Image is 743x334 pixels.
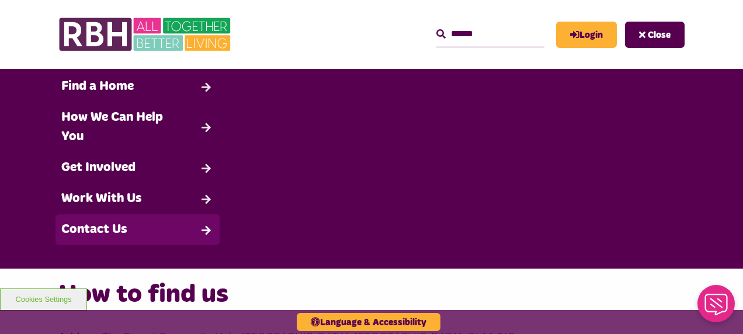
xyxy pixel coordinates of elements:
span: Close [648,30,671,40]
a: MyRBH [556,22,617,48]
button: Navigation [625,22,685,48]
img: RBH [58,12,234,57]
a: Get Involved [55,152,220,183]
input: Search [436,22,544,47]
a: How We Can Help You [55,102,220,152]
h2: How to find us [58,278,685,311]
iframe: Netcall Web Assistant for live chat [690,281,743,334]
button: Language & Accessibility [297,313,440,331]
a: Work With Us [55,183,220,214]
a: Contact Us [55,214,220,245]
a: Find a Home [55,71,220,102]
